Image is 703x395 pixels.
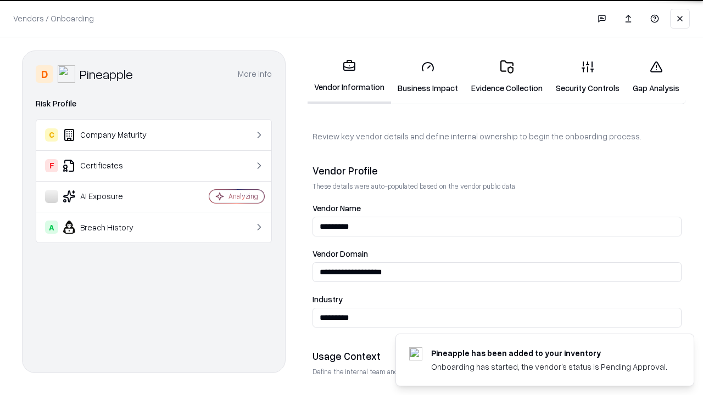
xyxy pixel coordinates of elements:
[45,128,176,142] div: Company Maturity
[549,52,626,103] a: Security Controls
[313,164,682,177] div: Vendor Profile
[313,349,682,363] div: Usage Context
[45,159,176,172] div: Certificates
[409,347,422,360] img: pineappleenergy.com
[313,367,682,376] p: Define the internal team and reason for using this vendor. This helps assess business relevance a...
[626,52,686,103] a: Gap Analysis
[308,50,391,104] a: Vendor Information
[238,64,272,84] button: More info
[313,182,682,191] p: These details were auto-populated based on the vendor public data
[45,159,58,172] div: F
[58,65,75,83] img: Pineapple
[36,97,272,110] div: Risk Profile
[45,221,176,234] div: Breach History
[45,221,58,234] div: A
[36,65,53,83] div: D
[313,295,682,303] label: Industry
[431,361,667,373] div: Onboarding has started, the vendor's status is Pending Approval.
[313,204,682,212] label: Vendor Name
[465,52,549,103] a: Evidence Collection
[13,13,94,24] p: Vendors / Onboarding
[45,190,176,203] div: AI Exposure
[228,191,258,201] div: Analyzing
[45,128,58,142] div: C
[313,250,682,258] label: Vendor Domain
[80,65,133,83] div: Pineapple
[391,52,465,103] a: Business Impact
[313,131,682,142] p: Review key vendor details and define internal ownership to begin the onboarding process.
[431,347,667,359] div: Pineapple has been added to your inventory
